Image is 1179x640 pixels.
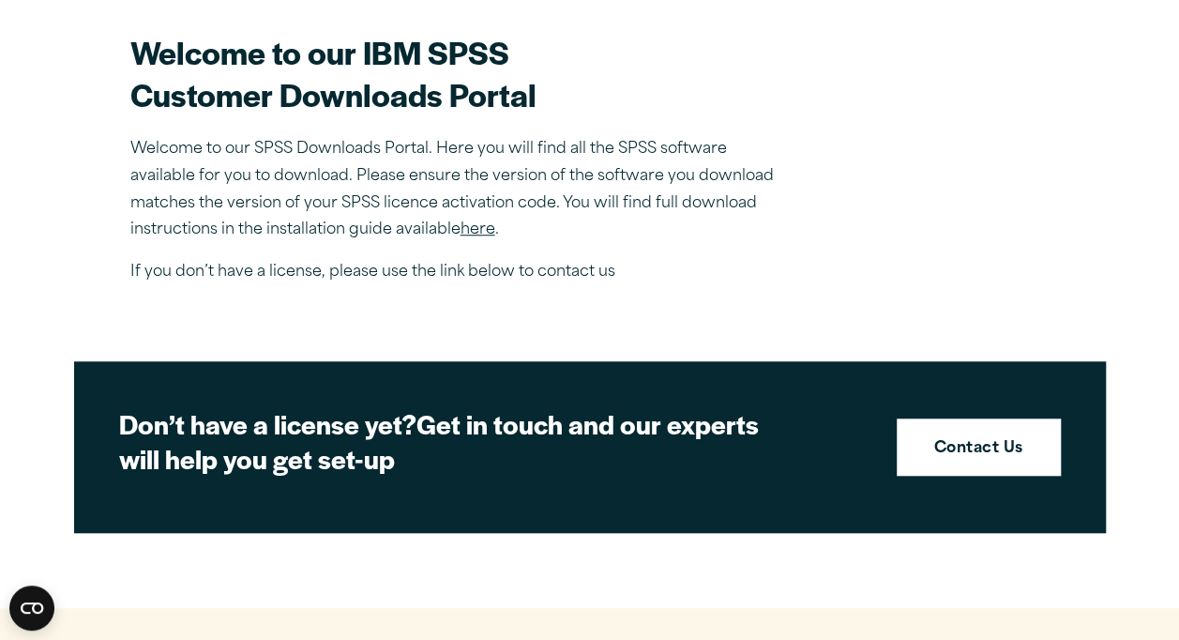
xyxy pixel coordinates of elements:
strong: Don’t have a license yet? [119,404,416,442]
strong: Contact Us [934,437,1023,462]
a: Contact Us [897,419,1061,477]
button: Open CMP widget [9,586,54,631]
a: here [461,222,495,237]
h2: Welcome to our IBM SPSS Customer Downloads Portal [130,31,787,115]
h2: Get in touch and our experts will help you get set-up [119,406,776,477]
p: Welcome to our SPSS Downloads Portal. Here you will find all the SPSS software available for you ... [130,136,787,244]
p: If you don’t have a license, please use the link below to contact us [130,259,787,286]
